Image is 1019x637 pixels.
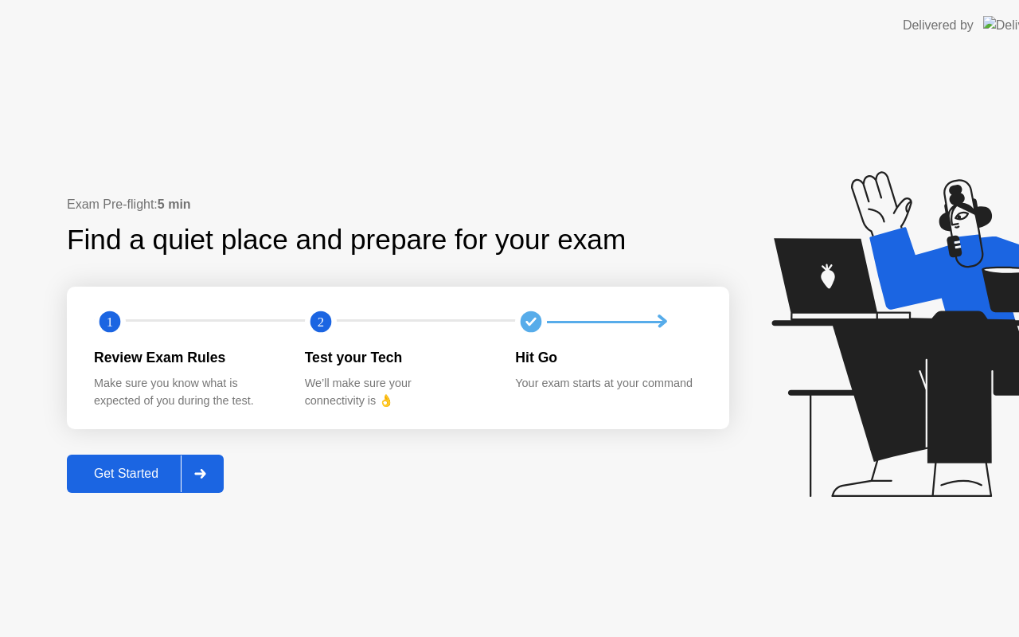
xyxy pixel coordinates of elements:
[94,375,279,409] div: Make sure you know what is expected of you during the test.
[903,16,974,35] div: Delivered by
[305,375,490,409] div: We’ll make sure your connectivity is 👌
[67,195,729,214] div: Exam Pre-flight:
[67,455,224,493] button: Get Started
[72,467,181,481] div: Get Started
[94,347,279,368] div: Review Exam Rules
[158,197,191,211] b: 5 min
[318,315,324,330] text: 2
[107,315,113,330] text: 1
[305,347,490,368] div: Test your Tech
[67,219,628,261] div: Find a quiet place and prepare for your exam
[515,375,701,393] div: Your exam starts at your command
[515,347,701,368] div: Hit Go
